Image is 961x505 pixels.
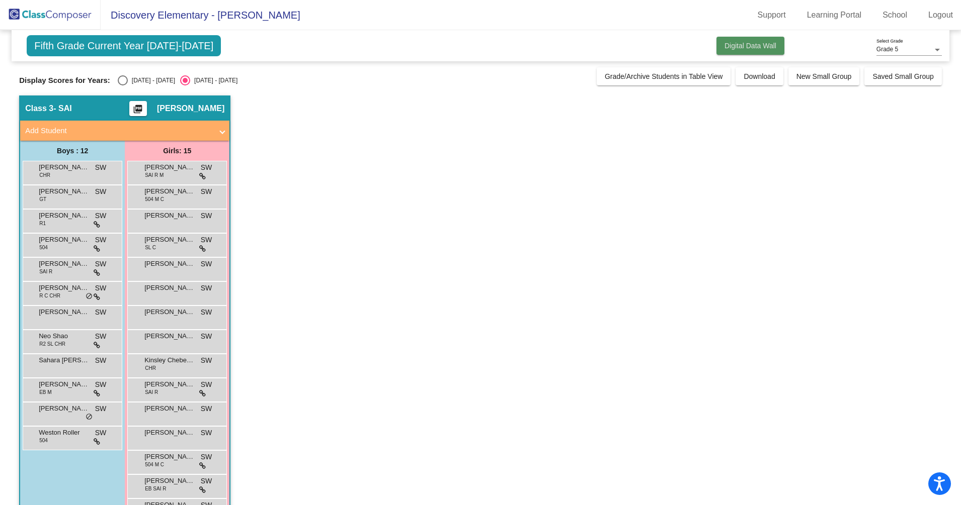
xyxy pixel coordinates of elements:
span: EB M [39,388,51,396]
span: SW [95,428,107,438]
a: Learning Portal [799,7,870,23]
span: 504 [39,244,48,251]
span: [PERSON_NAME] [144,283,195,293]
button: New Small Group [788,67,860,85]
span: [PERSON_NAME] [39,283,89,293]
span: [PERSON_NAME] [39,162,89,172]
span: [PERSON_NAME] [144,162,195,172]
span: [PERSON_NAME] [144,235,195,245]
span: Download [744,72,775,80]
button: Download [736,67,783,85]
span: SW [201,186,212,197]
span: Grade 5 [876,46,898,53]
span: Display Scores for Years: [19,76,110,85]
mat-panel-title: Add Student [25,125,212,137]
span: do_not_disturb_alt [86,292,93,300]
span: [PERSON_NAME] [144,379,195,389]
span: Grade/Archive Students in Table View [605,72,723,80]
span: SW [201,452,212,462]
span: CHR [145,364,156,372]
span: - SAI [53,104,71,114]
span: SW [95,211,107,221]
a: School [874,7,915,23]
span: SW [201,211,212,221]
span: SW [201,379,212,390]
span: 504 [39,437,48,444]
span: SW [201,283,212,293]
span: [PERSON_NAME] [39,211,89,221]
span: do_not_disturb_alt [86,413,93,421]
span: Fifth Grade Current Year [DATE]-[DATE] [27,35,221,56]
button: Saved Small Group [864,67,941,85]
a: Support [750,7,794,23]
span: [PERSON_NAME] [144,307,195,317]
div: [DATE] - [DATE] [190,76,237,85]
span: SW [201,235,212,245]
div: Girls: 15 [125,141,229,161]
span: Kinsley Chebegia [144,355,195,365]
span: Class 3 [25,104,53,114]
span: [PERSON_NAME] [144,186,195,196]
span: [PERSON_NAME] [144,476,195,486]
span: 504 M C [145,461,164,468]
button: Grade/Archive Students in Table View [597,67,731,85]
span: Sahara [PERSON_NAME] [PERSON_NAME] [39,355,89,365]
span: Weston Roller [39,428,89,438]
span: SW [95,307,107,318]
span: [PERSON_NAME] [39,186,89,196]
span: SW [95,186,107,197]
span: [PERSON_NAME] [144,403,195,414]
span: SW [201,403,212,414]
div: [DATE] - [DATE] [128,76,175,85]
span: [PERSON_NAME] [39,379,89,389]
span: SW [95,403,107,414]
span: [PERSON_NAME] [39,403,89,414]
span: Saved Small Group [872,72,933,80]
mat-icon: picture_as_pdf [132,104,144,118]
span: [PERSON_NAME] [39,259,89,269]
span: SW [95,331,107,342]
mat-expansion-panel-header: Add Student [20,121,229,141]
span: SW [201,307,212,318]
span: SW [201,259,212,269]
span: CHR [39,171,50,179]
span: SW [201,428,212,438]
span: SW [95,355,107,366]
span: SW [95,235,107,245]
span: SL C [145,244,156,251]
span: SW [95,379,107,390]
span: SAI R M [145,171,164,179]
span: [PERSON_NAME] [144,331,195,341]
mat-radio-group: Select an option [118,75,237,85]
span: R2 SL CHR [39,340,65,348]
a: Logout [920,7,961,23]
button: Digital Data Wall [716,37,784,55]
span: SW [95,162,107,173]
span: SW [201,331,212,342]
button: Print Students Details [129,101,147,116]
span: SAI R [145,388,158,396]
span: R1 [39,220,46,227]
span: [PERSON_NAME] [39,235,89,245]
span: [PERSON_NAME] [144,211,195,221]
span: SW [95,283,107,293]
span: [PERSON_NAME] [157,104,224,114]
span: [PERSON_NAME] [PERSON_NAME] [144,452,195,462]
span: SAI R [39,268,52,275]
span: [PERSON_NAME] [144,259,195,269]
span: GT [39,195,46,203]
span: SW [201,162,212,173]
span: SW [201,355,212,366]
div: Boys : 12 [20,141,125,161]
span: [PERSON_NAME] [39,307,89,317]
span: 504 M C [145,195,164,203]
span: SW [201,476,212,486]
span: EB SAI R [145,485,166,492]
span: Neo Shao [39,331,89,341]
span: New Small Group [796,72,852,80]
span: SW [95,259,107,269]
span: Digital Data Wall [725,42,776,50]
span: Discovery Elementary - [PERSON_NAME] [101,7,300,23]
span: [PERSON_NAME] [144,428,195,438]
span: R C CHR [39,292,60,299]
